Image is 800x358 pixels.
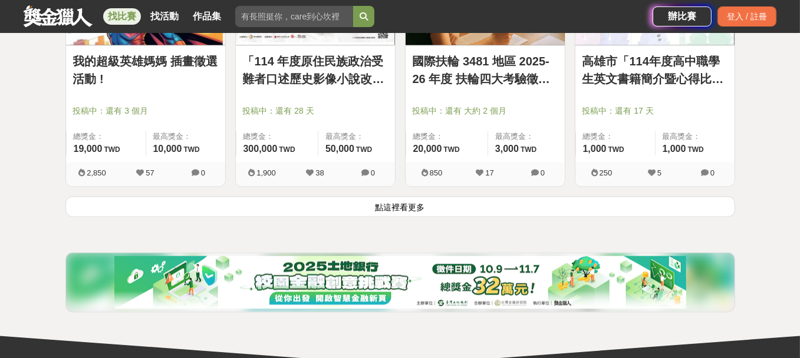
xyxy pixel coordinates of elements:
[256,168,276,177] span: 1,900
[583,131,648,142] span: 總獎金：
[413,105,558,117] span: 投稿中：還有 大約 2 個月
[104,145,120,154] span: TWD
[521,145,536,154] span: TWD
[201,168,205,177] span: 0
[74,131,139,142] span: 總獎金：
[325,144,354,154] span: 50,000
[73,105,218,117] span: 投稿中：還有 3 個月
[600,168,613,177] span: 250
[315,168,324,177] span: 38
[243,105,388,117] span: 投稿中：還有 28 天
[87,168,106,177] span: 2,850
[717,6,776,26] div: 登入 / 註冊
[495,144,519,154] span: 3,000
[710,168,715,177] span: 0
[146,8,183,25] a: 找活動
[153,131,218,142] span: 最高獎金：
[74,144,103,154] span: 19,000
[279,145,295,154] span: TWD
[371,168,375,177] span: 0
[663,131,727,142] span: 最高獎金：
[103,8,141,25] a: 找比賽
[65,196,735,217] button: 點這裡看更多
[485,168,493,177] span: 17
[688,145,704,154] span: TWD
[356,145,372,154] span: TWD
[413,52,558,88] a: 國際扶輪 3481 地區 2025-26 年度 扶輪四大考驗徵文比賽
[188,8,226,25] a: 作品集
[582,52,727,88] a: 高雄市「114年度高中職學生英文書籍簡介暨心得比賽」
[243,52,388,88] a: 「114 年度原住民族政治受難者口述歷史影像小說改編」徵件活動
[657,168,661,177] span: 5
[653,6,712,26] a: 辦比賽
[583,144,607,154] span: 1,000
[73,52,218,88] a: 我的超級英雄媽媽 插畫徵選活動 !
[235,6,353,27] input: 有長照挺你，care到心坎裡！青春出手，拍出照顧 影音徵件活動
[183,145,199,154] span: TWD
[582,105,727,117] span: 投稿中：還有 17 天
[541,168,545,177] span: 0
[325,131,388,142] span: 最高獎金：
[608,145,624,154] span: TWD
[413,131,480,142] span: 總獎金：
[146,168,154,177] span: 57
[114,256,686,309] img: a5722dc9-fb8f-4159-9c92-9f5474ee55af.png
[495,131,558,142] span: 最高獎金：
[413,144,442,154] span: 20,000
[430,168,443,177] span: 850
[243,131,311,142] span: 總獎金：
[443,145,459,154] span: TWD
[663,144,686,154] span: 1,000
[243,144,278,154] span: 300,000
[153,144,182,154] span: 10,000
